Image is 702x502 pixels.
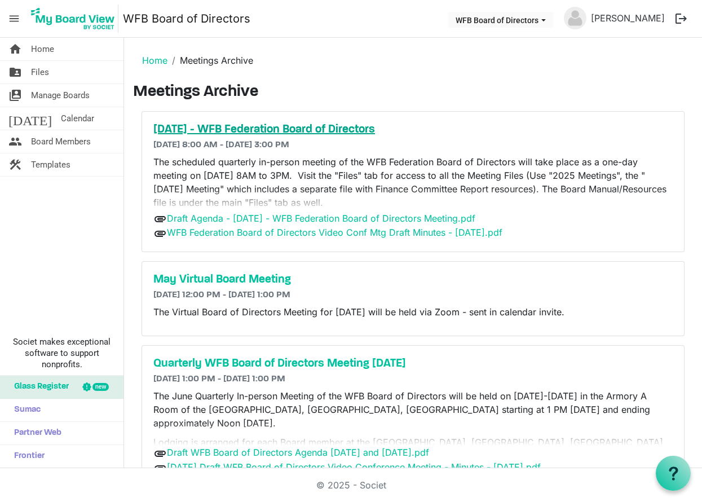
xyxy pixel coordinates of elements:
span: Partner Web [8,422,61,444]
li: Meetings Archive [167,54,253,67]
p: The June Quarterly In-person Meeting of the WFB Board of Directors will be held on [DATE]-[DATE] ... [153,389,673,430]
a: Draft Agenda - [DATE] - WFB Federation Board of Directors Meeting.pdf [167,213,475,224]
a: May Virtual Board Meeting [153,273,673,287]
span: Files [31,61,49,83]
span: Societ makes exceptional software to support nonprofits. [5,336,118,370]
a: WFB Federation Board of Directors Video Conf Mtg Draft Minutes - [DATE].pdf [167,227,502,238]
h6: [DATE] 8:00 AM - [DATE] 3:00 PM [153,140,673,151]
p: Lodging is arranged for each Board member at the [GEOGRAPHIC_DATA], [GEOGRAPHIC_DATA], [GEOGRAPHI... [153,435,673,449]
span: Templates [31,153,70,176]
a: Quarterly WFB Board of Directors Meeting [DATE] [153,357,673,371]
span: [DATE] [8,107,52,130]
span: attachment [153,212,167,226]
a: [DATE] Draft WFB Board of Directors Video Conference Meeting - Minutes - [DATE].pdf [167,461,541,473]
span: Glass Register [8,376,69,398]
span: Home [31,38,54,60]
p: The Virtual Board of Directors Meeting for [DATE] will be held via Zoom - sent in calendar invite. [153,305,673,319]
a: © 2025 - Societ [316,479,386,491]
span: Sumac [8,399,41,421]
div: new [92,383,109,391]
h6: [DATE] 1:00 PM - [DATE] 1:00 PM [153,374,673,385]
span: attachment [153,447,167,460]
p: The scheduled quarterly in-person meeting of the WFB Federation Board of Directors will take plac... [153,155,673,209]
a: Home [142,55,167,66]
span: attachment [153,461,167,475]
button: logout [669,7,693,30]
img: My Board View Logo [28,5,118,33]
span: people [8,130,22,153]
span: attachment [153,227,167,240]
a: Draft WFB Board of Directors Agenda [DATE] and [DATE].pdf [167,447,429,458]
span: menu [3,8,25,29]
a: WFB Board of Directors [123,7,250,30]
span: Manage Boards [31,84,90,107]
span: Calendar [61,107,94,130]
span: folder_shared [8,61,22,83]
span: home [8,38,22,60]
h3: Meetings Archive [133,83,693,102]
img: no-profile-picture.svg [564,7,586,29]
span: Frontier [8,445,45,468]
h6: [DATE] 12:00 PM - [DATE] 1:00 PM [153,290,673,301]
a: [DATE] - WFB Federation Board of Directors [153,123,673,136]
span: construction [8,153,22,176]
a: [PERSON_NAME] [586,7,669,29]
span: switch_account [8,84,22,107]
span: Board Members [31,130,91,153]
a: My Board View Logo [28,5,123,33]
button: WFB Board of Directors dropdownbutton [448,12,553,28]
